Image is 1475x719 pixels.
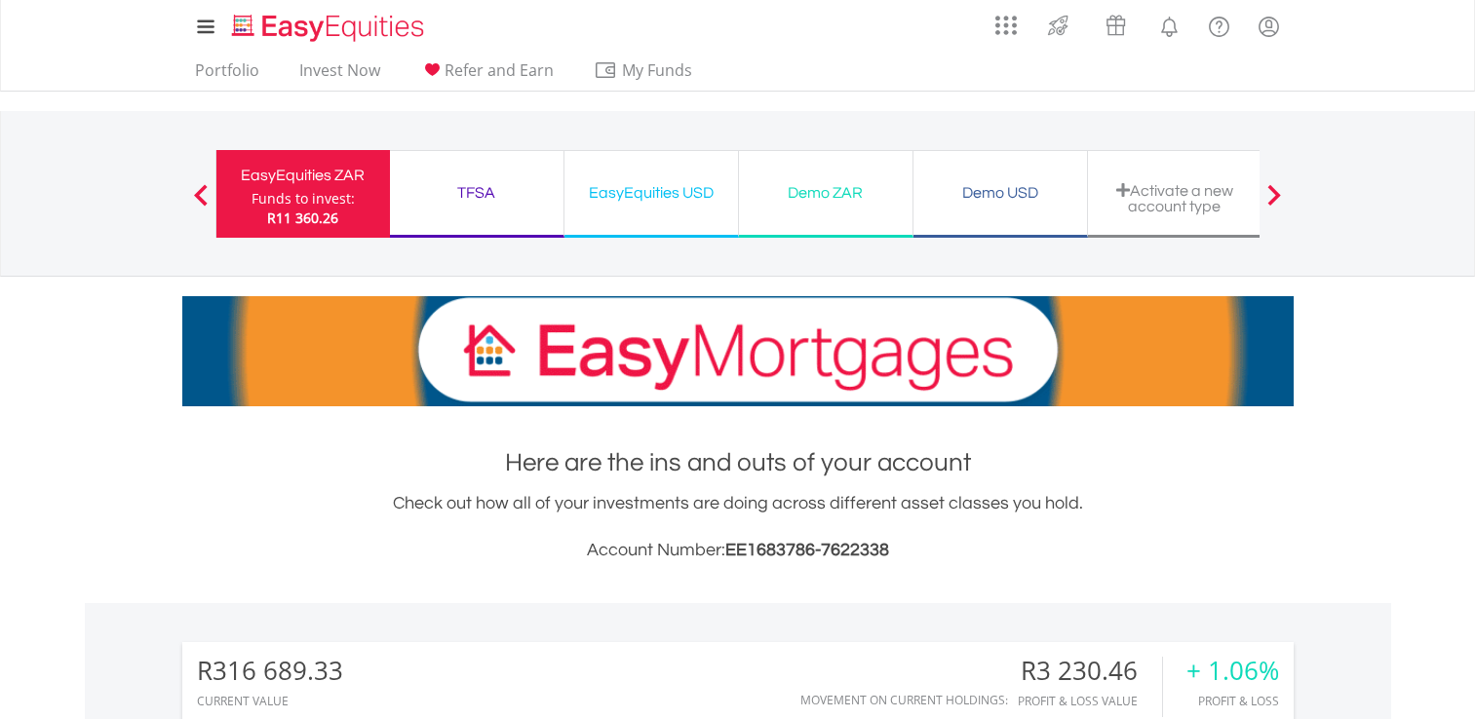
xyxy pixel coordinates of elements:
span: R11 360.26 [267,208,338,227]
div: CURRENT VALUE [197,695,343,707]
a: AppsGrid [983,5,1029,36]
div: EasyEquities USD [576,179,726,207]
div: R316 689.33 [197,657,343,685]
img: thrive-v2.svg [1042,10,1074,41]
img: grid-menu-icon.svg [995,15,1017,36]
a: Notifications [1145,5,1194,44]
div: Activate a new account type [1100,182,1250,214]
div: Movement on Current Holdings: [800,694,1008,706]
a: My Profile [1244,5,1294,48]
img: EasyEquities_Logo.png [228,12,432,44]
div: EasyEquities ZAR [228,162,378,189]
div: TFSA [402,179,552,207]
div: + 1.06% [1186,657,1279,685]
a: Refer and Earn [412,60,562,91]
div: R3 230.46 [1018,657,1162,685]
div: Profit & Loss [1186,695,1279,707]
img: EasyMortage Promotion Banner [182,296,1294,406]
img: vouchers-v2.svg [1100,10,1132,41]
a: FAQ's and Support [1194,5,1244,44]
a: Home page [224,5,432,44]
a: Invest Now [291,60,388,91]
h3: Account Number: [182,537,1294,564]
span: EE1683786-7622338 [725,541,889,559]
div: Demo ZAR [751,179,901,207]
div: Demo USD [925,179,1075,207]
span: Refer and Earn [445,59,554,81]
span: My Funds [594,57,721,83]
div: Funds to invest: [252,189,355,208]
a: Portfolio [187,60,267,91]
div: Profit & Loss Value [1018,695,1162,707]
div: Check out how all of your investments are doing across different asset classes you hold. [182,490,1294,564]
h1: Here are the ins and outs of your account [182,445,1294,480]
a: Vouchers [1087,5,1145,41]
